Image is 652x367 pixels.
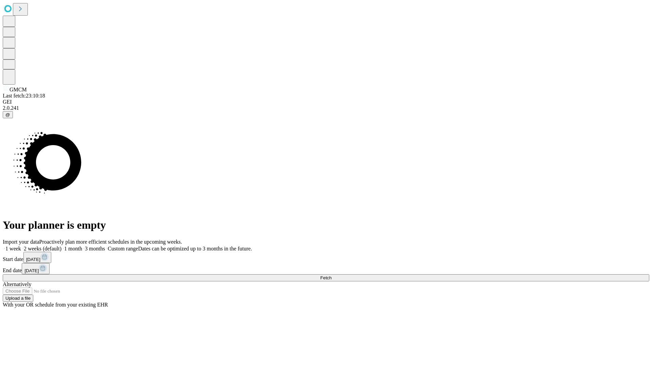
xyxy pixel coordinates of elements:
[3,239,39,245] span: Import your data
[24,246,61,251] span: 2 weeks (default)
[3,295,33,302] button: Upload a file
[24,268,39,273] span: [DATE]
[320,275,331,280] span: Fetch
[64,246,82,251] span: 1 month
[22,263,50,274] button: [DATE]
[23,252,51,263] button: [DATE]
[3,252,649,263] div: Start date
[39,239,182,245] span: Proactively plan more efficient schedules in the upcoming weeks.
[3,93,45,99] span: Last fetch: 23:10:18
[85,246,105,251] span: 3 months
[5,112,10,117] span: @
[108,246,138,251] span: Custom range
[3,281,31,287] span: Alternatively
[3,111,13,118] button: @
[3,302,108,308] span: With your OR schedule from your existing EHR
[138,246,252,251] span: Dates can be optimized up to 3 months in the future.
[26,257,40,262] span: [DATE]
[3,105,649,111] div: 2.0.241
[5,246,21,251] span: 1 week
[3,99,649,105] div: GEI
[3,263,649,274] div: End date
[3,219,649,231] h1: Your planner is empty
[3,274,649,281] button: Fetch
[10,87,27,92] span: GMCM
